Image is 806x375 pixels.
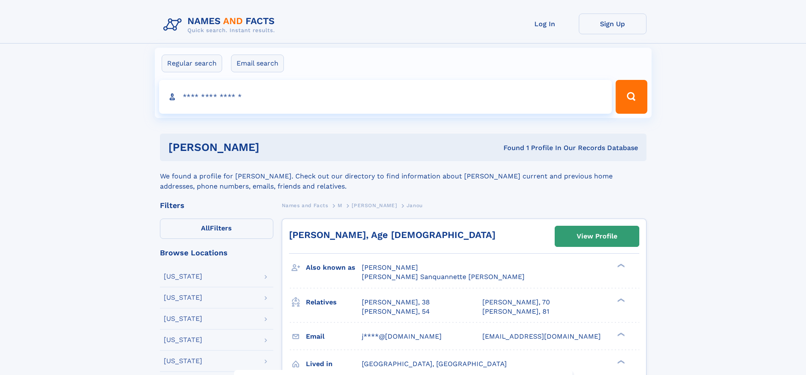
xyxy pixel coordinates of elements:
[381,143,638,153] div: Found 1 Profile In Our Records Database
[482,307,549,316] a: [PERSON_NAME], 81
[160,161,646,192] div: We found a profile for [PERSON_NAME]. Check out our directory to find information about [PERSON_N...
[352,200,397,211] a: [PERSON_NAME]
[164,294,202,301] div: [US_STATE]
[407,203,423,208] span: Janou
[615,263,625,268] div: ❯
[616,80,647,114] button: Search Button
[579,14,646,34] a: Sign Up
[306,329,362,344] h3: Email
[168,142,382,153] h1: [PERSON_NAME]
[164,337,202,343] div: [US_STATE]
[352,203,397,208] span: [PERSON_NAME]
[162,55,222,72] label: Regular search
[160,202,273,209] div: Filters
[164,315,202,322] div: [US_STATE]
[201,224,210,232] span: All
[615,359,625,364] div: ❯
[159,80,612,114] input: search input
[306,357,362,371] h3: Lived in
[338,200,342,211] a: M
[362,307,430,316] a: [PERSON_NAME], 54
[577,227,617,246] div: View Profile
[306,295,362,309] h3: Relatives
[615,297,625,303] div: ❯
[282,200,328,211] a: Names and Facts
[482,332,601,340] span: [EMAIL_ADDRESS][DOMAIN_NAME]
[615,331,625,337] div: ❯
[160,14,282,36] img: Logo Names and Facts
[231,55,284,72] label: Email search
[160,219,273,239] label: Filters
[306,260,362,275] h3: Also known as
[164,273,202,280] div: [US_STATE]
[362,360,507,368] span: [GEOGRAPHIC_DATA], [GEOGRAPHIC_DATA]
[362,273,525,281] span: [PERSON_NAME] Sanquannette [PERSON_NAME]
[164,358,202,364] div: [US_STATE]
[338,203,342,208] span: M
[289,230,495,240] a: [PERSON_NAME], Age [DEMOGRAPHIC_DATA]
[482,298,550,307] a: [PERSON_NAME], 70
[511,14,579,34] a: Log In
[362,263,418,271] span: [PERSON_NAME]
[362,298,430,307] a: [PERSON_NAME], 38
[160,249,273,257] div: Browse Locations
[555,226,639,246] a: View Profile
